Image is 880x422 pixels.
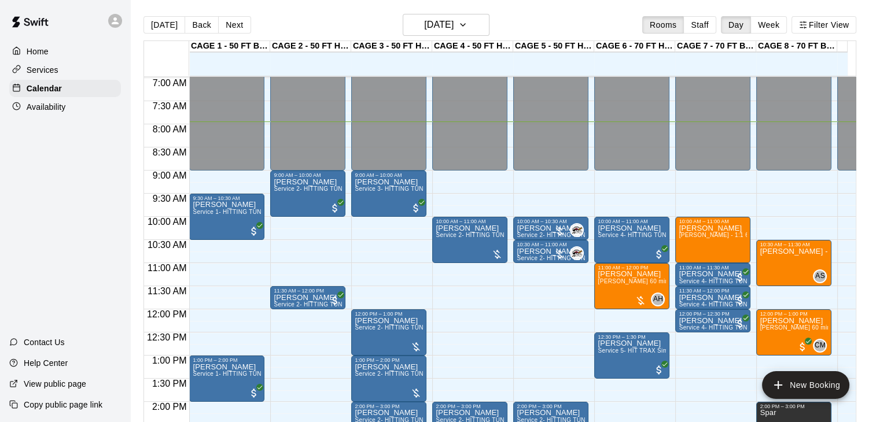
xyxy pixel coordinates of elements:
span: Jason Pridie [575,246,584,260]
span: Service 2- HITTING TUNNEL RENTAL - 50ft Baseball [274,301,421,308]
div: CAGE 7 - 70 FT BB (w/ pitching mound) [675,41,756,52]
span: Service 1- HITTING TUNNEL RENTAL - 50ft Baseball w/ Auto/Manual Feeder [193,371,405,377]
div: 11:30 AM – 12:00 PM: Anderson Gardin [675,286,750,309]
span: Service 2- HITTING TUNNEL RENTAL - 50ft Baseball [517,255,664,261]
div: 11:30 AM – 12:00 PM: Mauricio Lugo [270,286,345,309]
span: All customers have paid [653,249,665,260]
span: Service 2- HITTING TUNNEL RENTAL - 50ft Baseball [517,232,664,238]
span: All customers have paid [248,387,260,399]
span: Service 2- HITTING TUNNEL RENTAL - 50ft Baseball [274,186,421,192]
span: Service 4- HITTING TUNNEL RENTAL - 70ft Baseball [598,232,745,238]
p: View public page [24,378,86,390]
p: Services [27,64,58,76]
button: Filter View [791,16,856,34]
span: All customers have paid [653,364,665,376]
div: 12:00 PM – 12:30 PM: Anderson Gardin [675,309,750,332]
div: 1:00 PM – 2:00 PM: Ben Jaeger [189,356,264,402]
div: 9:00 AM – 10:00 AM: Service 2- HITTING TUNNEL RENTAL - 50ft Baseball [270,171,345,217]
span: Jason Pridie [575,223,584,237]
p: Calendar [27,83,62,94]
span: 7:00 AM [150,78,190,88]
img: Jason Pridie [571,224,583,236]
div: 12:30 PM – 1:30 PM [598,334,666,340]
img: Jason Pridie [571,247,583,259]
span: 11:00 AM [145,263,190,273]
span: [PERSON_NAME] - 1:1 60 min Hitting lesson [679,232,802,238]
button: Staff [683,16,716,34]
p: Contact Us [24,336,65,348]
div: 9:00 AM – 10:00 AM [274,172,342,178]
div: 9:00 AM – 10:00 AM [355,172,423,178]
div: 2:00 PM – 3:00 PM [517,404,585,409]
div: 10:00 AM – 11:00 AM: Ethan [675,217,750,263]
div: 1:00 PM – 2:00 PM [193,357,261,363]
span: Service 2- HITTING TUNNEL RENTAL - 50ft Baseball [355,324,502,331]
div: 1:00 PM – 2:00 PM [355,357,423,363]
span: All customers have paid [734,295,746,306]
div: CAGE 1 - 50 FT BASEBALL w/ Auto Feeder [189,41,270,52]
div: Andrew Haley [651,293,665,306]
div: 10:00 AM – 11:00 AM [436,219,504,224]
p: Availability [27,101,66,113]
span: 8:00 AM [150,124,190,134]
div: 10:00 AM – 11:00 AM: Service 2- HITTING TUNNEL RENTAL - 50ft Baseball [432,217,507,263]
div: 9:00 AM – 10:00 AM: Bailey Nielsen [351,171,426,217]
div: 10:30 AM – 11:30 AM: Anthony Slama - 1:1 60 min Pitching Lesson [756,240,831,286]
span: Service 5- HIT TRAX Simulation Tunnel [598,347,706,354]
div: 11:00 AM – 11:30 AM [679,265,747,271]
div: 10:00 AM – 10:30 AM [517,219,585,224]
button: Week [750,16,787,34]
div: Anthony Slama [813,269,827,283]
span: 2:00 PM [149,402,190,412]
span: Service 2- HITTING TUNNEL RENTAL - 50ft Baseball [355,371,502,377]
span: 11:30 AM [145,286,190,296]
div: Chris Mears [813,339,827,353]
div: CAGE 6 - 70 FT HIT TRAX [594,41,675,52]
div: Jason Pridie [570,223,584,237]
span: Service 1- HITTING TUNNEL RENTAL - 50ft Baseball w/ Auto/Manual Feeder [193,209,405,215]
div: 12:00 PM – 1:00 PM [355,311,423,317]
div: 11:00 AM – 11:30 AM: Anderson Gardin [675,263,750,286]
div: 11:00 AM – 12:00 PM: Andrew Haley 60 min 1:1 lessons - baseball hitting / fielding / pitching [594,263,669,309]
div: 9:30 AM – 10:30 AM: Rory Goodman [189,194,264,240]
span: CM [815,340,826,351]
span: Service 4- HITTING TUNNEL RENTAL - 70ft Baseball [679,324,826,331]
span: Andrew Haley [656,293,665,306]
button: add [762,371,849,399]
span: All customers have paid [248,225,260,237]
div: 12:00 PM – 12:30 PM [679,311,747,317]
span: 10:30 AM [145,240,190,250]
span: All customers have paid [329,295,341,306]
a: Availability [9,98,121,116]
h6: [DATE] [424,17,454,33]
span: AS [815,271,825,282]
span: 1:30 PM [149,379,190,388]
a: Services [9,61,121,79]
div: 12:00 PM – 1:00 PM: Service 2- HITTING TUNNEL RENTAL - 50ft Baseball [351,309,426,356]
div: 10:00 AM – 11:00 AM [598,219,666,224]
div: 2:00 PM – 3:00 PM [355,404,423,409]
span: Anthony Slama [818,269,827,283]
div: 12:00 PM – 1:00 PM: Braxton Dopp-Knapp [756,309,831,356]
div: Jason Pridie [570,246,584,260]
span: All customers have paid [410,202,422,214]
div: CAGE 8 - 70 FT BB (w/ pitching mound) [756,41,837,52]
a: Home [9,43,121,60]
button: [DATE] [143,16,185,34]
div: 10:30 AM – 11:30 AM [760,242,828,247]
div: 10:00 AM – 11:00 AM: SHAWN YATES [594,217,669,263]
span: [PERSON_NAME] 60 min 1:1 lessons - baseball hitting / fielding / pitching [598,278,801,284]
div: 10:00 AM – 10:30 AM: Service 2- HITTING TUNNEL RENTAL - 50ft Baseball [513,217,588,240]
div: 2:00 PM – 3:00 PM [760,404,828,409]
div: 1:00 PM – 2:00 PM: Service 2- HITTING TUNNEL RENTAL - 50ft Baseball [351,356,426,402]
span: 9:00 AM [150,171,190,180]
button: [DATE] [403,14,489,36]
div: CAGE 2 - 50 FT HYBRID BB/SB [270,41,351,52]
span: All customers have paid [797,341,808,353]
div: 2:00 PM – 3:00 PM [436,404,504,409]
span: 1:00 PM [149,356,190,365]
p: Help Center [24,357,68,369]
